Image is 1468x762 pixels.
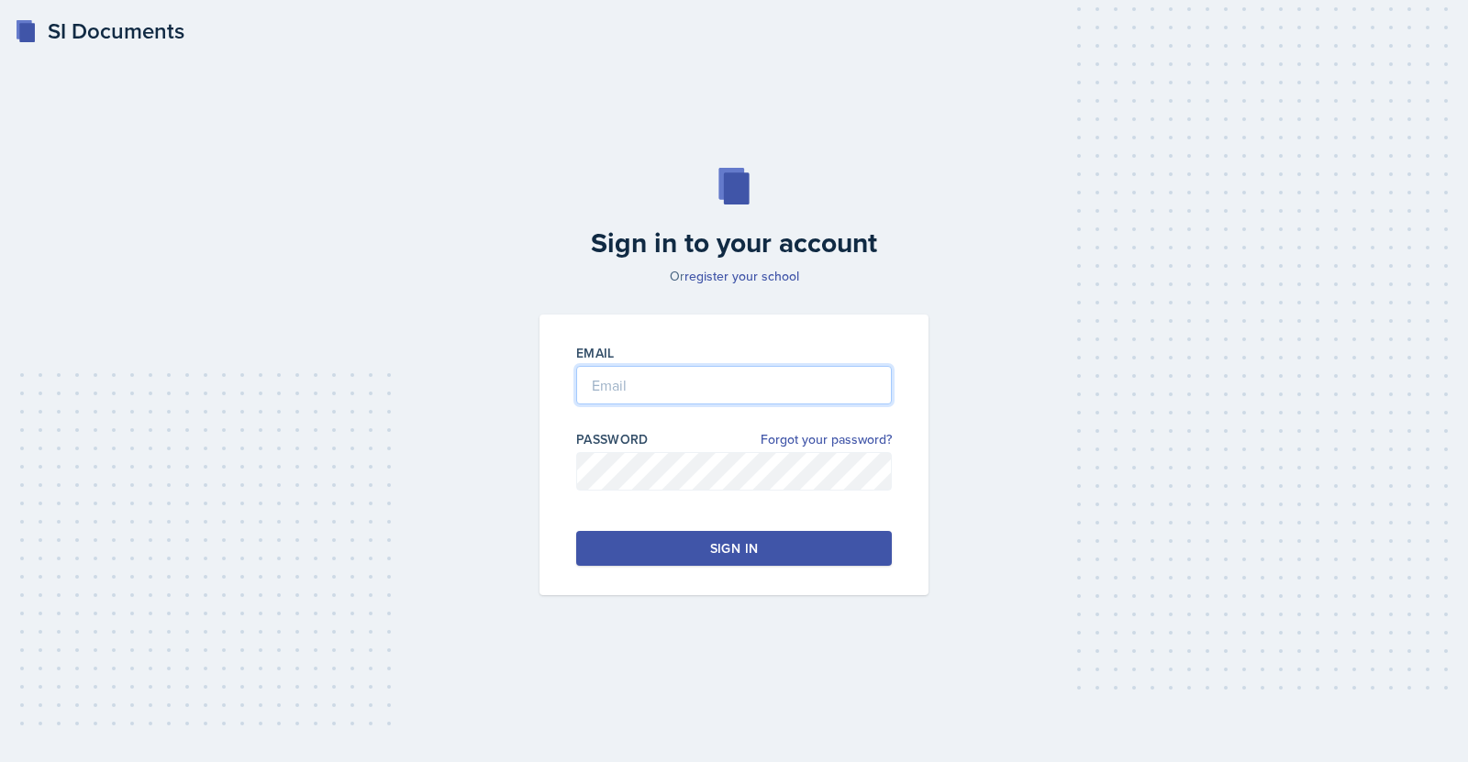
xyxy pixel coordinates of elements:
[576,366,892,404] input: Email
[15,15,184,48] a: SI Documents
[576,531,892,566] button: Sign in
[761,430,892,449] a: Forgot your password?
[528,267,940,285] p: Or
[576,430,649,448] label: Password
[576,344,615,362] label: Email
[710,539,758,558] div: Sign in
[528,226,940,260] h2: Sign in to your account
[684,267,799,285] a: register your school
